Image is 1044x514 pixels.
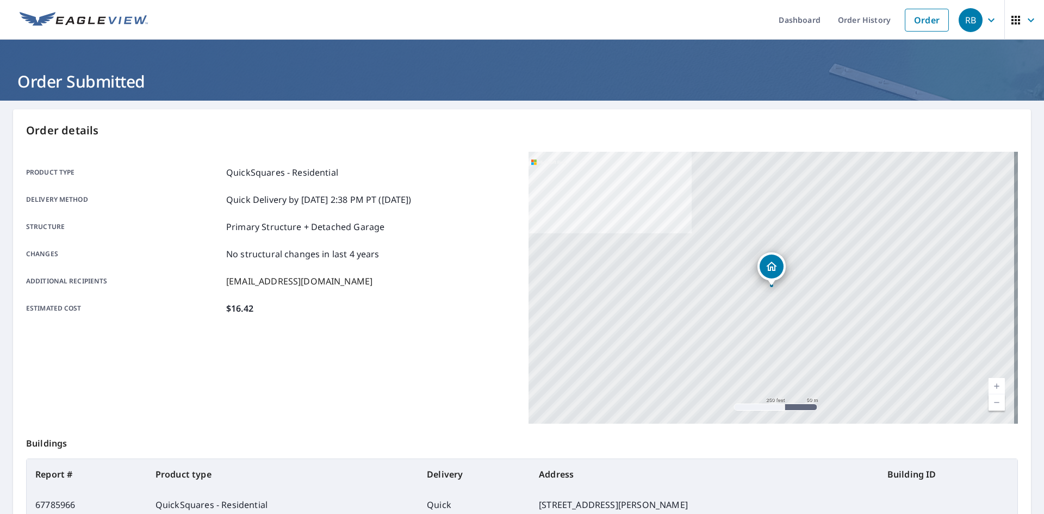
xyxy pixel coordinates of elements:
[20,12,148,28] img: EV Logo
[26,247,222,261] p: Changes
[226,193,412,206] p: Quick Delivery by [DATE] 2:38 PM PT ([DATE])
[989,378,1005,394] a: Current Level 17, Zoom In
[226,275,372,288] p: [EMAIL_ADDRESS][DOMAIN_NAME]
[226,247,380,261] p: No structural changes in last 4 years
[26,302,222,315] p: Estimated cost
[757,252,786,286] div: Dropped pin, building 1, Residential property, 23171 NW Beck Rd Portland, OR 97231
[27,459,147,490] th: Report #
[26,122,1018,139] p: Order details
[989,394,1005,411] a: Current Level 17, Zoom Out
[226,220,384,233] p: Primary Structure + Detached Garage
[26,166,222,179] p: Product type
[959,8,983,32] div: RB
[26,193,222,206] p: Delivery method
[147,459,418,490] th: Product type
[26,220,222,233] p: Structure
[26,275,222,288] p: Additional recipients
[530,459,879,490] th: Address
[26,424,1018,459] p: Buildings
[418,459,530,490] th: Delivery
[226,166,338,179] p: QuickSquares - Residential
[905,9,949,32] a: Order
[226,302,253,315] p: $16.42
[13,70,1031,92] h1: Order Submitted
[879,459,1017,490] th: Building ID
